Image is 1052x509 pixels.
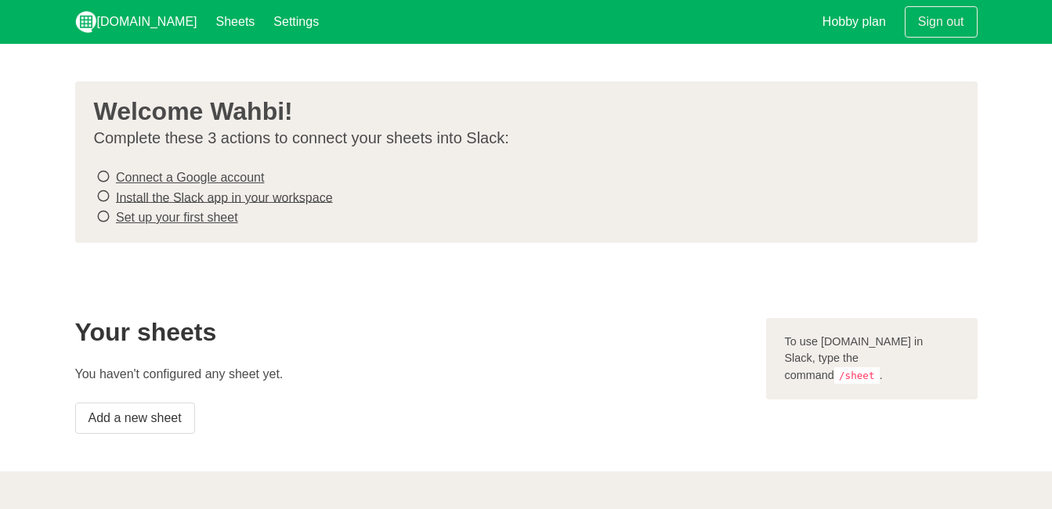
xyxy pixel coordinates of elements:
code: /sheet [834,367,880,384]
img: logo_v2_white.png [75,11,97,33]
h3: Welcome Wahbi! [94,97,946,125]
a: Install the Slack app in your workspace [116,190,333,204]
p: You haven't configured any sheet yet. [75,365,747,384]
div: To use [DOMAIN_NAME] in Slack, type the command . [766,318,978,400]
a: Add a new sheet [75,403,195,434]
p: Complete these 3 actions to connect your sheets into Slack: [94,128,946,148]
a: Connect a Google account [116,171,264,184]
a: Sign out [905,6,978,38]
a: Set up your first sheet [116,211,238,224]
h2: Your sheets [75,318,747,346]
